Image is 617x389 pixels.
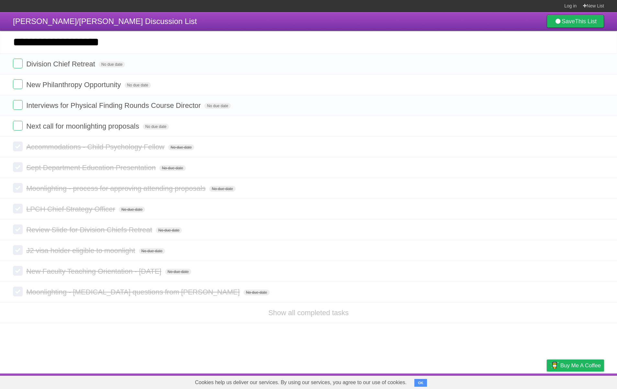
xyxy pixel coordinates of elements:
img: Buy me a coffee [550,360,559,371]
span: LPCH Chief Strategy Officer [26,205,117,213]
label: Done [13,142,23,151]
span: No due date [143,124,169,130]
label: Done [13,79,23,89]
span: No due date [119,207,145,212]
span: Review Slide for Division Chiefs Retreat [26,226,154,234]
span: Moonlighting - process for approving attending proposals [26,184,207,192]
span: J2 visa holder eligible to moonlight [26,246,137,255]
span: New Faculty Teaching Orientation - [DATE] [26,267,163,275]
a: Buy me a coffee [547,360,604,372]
label: Done [13,266,23,276]
label: Done [13,224,23,234]
label: Done [13,162,23,172]
span: Moonlighting - [MEDICAL_DATA] questions from [PERSON_NAME] [26,288,241,296]
span: Buy me a coffee [560,360,601,371]
span: Interviews for Physical Finding Rounds Course Director [26,101,202,109]
span: No due date [139,248,165,254]
span: [PERSON_NAME]/[PERSON_NAME] Discussion List [13,17,197,26]
span: Sept Department Education Presentation [26,164,157,172]
span: Next call for moonlighting proposals [26,122,141,130]
span: Accommodations - Child Psychology Fellow [26,143,166,151]
a: Suggest a feature [563,375,604,387]
span: No due date [99,62,125,67]
label: Done [13,287,23,296]
label: Done [13,183,23,193]
label: Done [13,121,23,131]
span: Division Chief Retreat [26,60,97,68]
label: Done [13,204,23,213]
span: No due date [125,82,151,88]
a: Terms [516,375,531,387]
a: SaveThis List [547,15,604,28]
span: No due date [156,227,182,233]
a: About [461,375,474,387]
span: No due date [159,165,185,171]
span: New Philanthropy Opportunity [26,81,122,89]
button: OK [414,379,427,387]
label: Done [13,245,23,255]
label: Done [13,100,23,110]
a: Developers [482,375,508,387]
b: This List [575,18,597,25]
span: No due date [165,269,191,275]
span: No due date [168,144,194,150]
span: No due date [243,290,270,295]
a: Privacy [538,375,555,387]
label: Done [13,59,23,68]
span: No due date [204,103,230,109]
span: No due date [209,186,235,192]
a: Show all completed tasks [268,309,349,317]
span: Cookies help us deliver our services. By using our services, you agree to our use of cookies. [188,376,413,389]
